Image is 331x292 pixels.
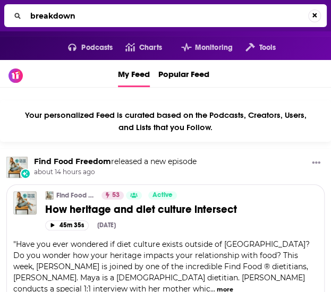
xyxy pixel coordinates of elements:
[55,39,113,56] button: open menu
[45,203,318,216] a: How heritage and diet culture intersect
[101,191,124,200] a: 53
[26,7,308,24] input: Search...
[97,221,116,229] div: [DATE]
[259,40,276,55] span: Tools
[118,60,150,87] a: My Feed
[4,4,327,27] div: Search...
[158,62,209,85] span: Popular Feed
[34,157,111,166] a: Find Food Freedom
[45,220,89,230] button: 45m 35s
[152,190,173,201] span: Active
[139,40,162,55] span: Charts
[34,168,197,177] span: about 14 hours ago
[308,157,325,170] button: Show More Button
[45,191,54,200] img: Find Food Freedom
[158,60,209,87] a: Popular Feed
[118,62,150,85] span: My Feed
[34,157,197,167] h3: released a new episode
[112,190,120,201] span: 53
[195,40,233,55] span: Monitoring
[6,157,28,178] img: Find Food Freedom
[233,39,276,56] button: open menu
[45,203,237,216] span: How heritage and diet culture intersect
[20,168,31,179] div: New Episode
[168,39,233,56] button: open menu
[148,191,177,200] a: Active
[113,39,162,56] a: Charts
[56,191,95,200] a: Find Food Freedom
[81,40,113,55] span: Podcasts
[13,191,37,214] img: How heritage and diet culture intersect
